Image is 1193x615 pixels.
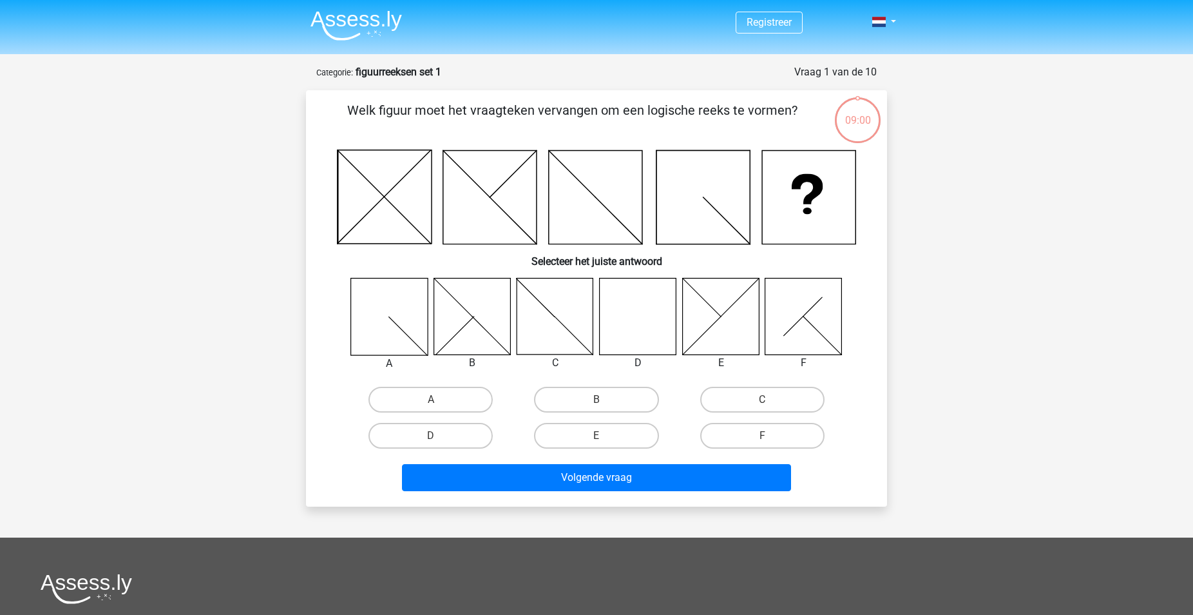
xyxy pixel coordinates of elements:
[327,101,818,139] p: Welk figuur moet het vraagteken vervangen om een logische reeks te vormen?
[356,66,441,78] strong: figuurreeksen set 1
[424,355,521,371] div: B
[755,355,852,371] div: F
[747,16,792,28] a: Registreer
[316,68,353,77] small: Categorie:
[341,356,438,371] div: A
[794,64,877,80] div: Vraag 1 van de 10
[700,387,825,413] label: C
[534,387,658,413] label: B
[310,10,402,41] img: Assessly
[700,423,825,449] label: F
[506,355,604,371] div: C
[368,387,493,413] label: A
[402,464,792,491] button: Volgende vraag
[368,423,493,449] label: D
[673,355,770,371] div: E
[41,574,132,604] img: Assessly logo
[327,245,866,268] h6: Selecteer het juiste antwoord
[534,423,658,449] label: E
[834,96,882,128] div: 09:00
[589,355,687,371] div: D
